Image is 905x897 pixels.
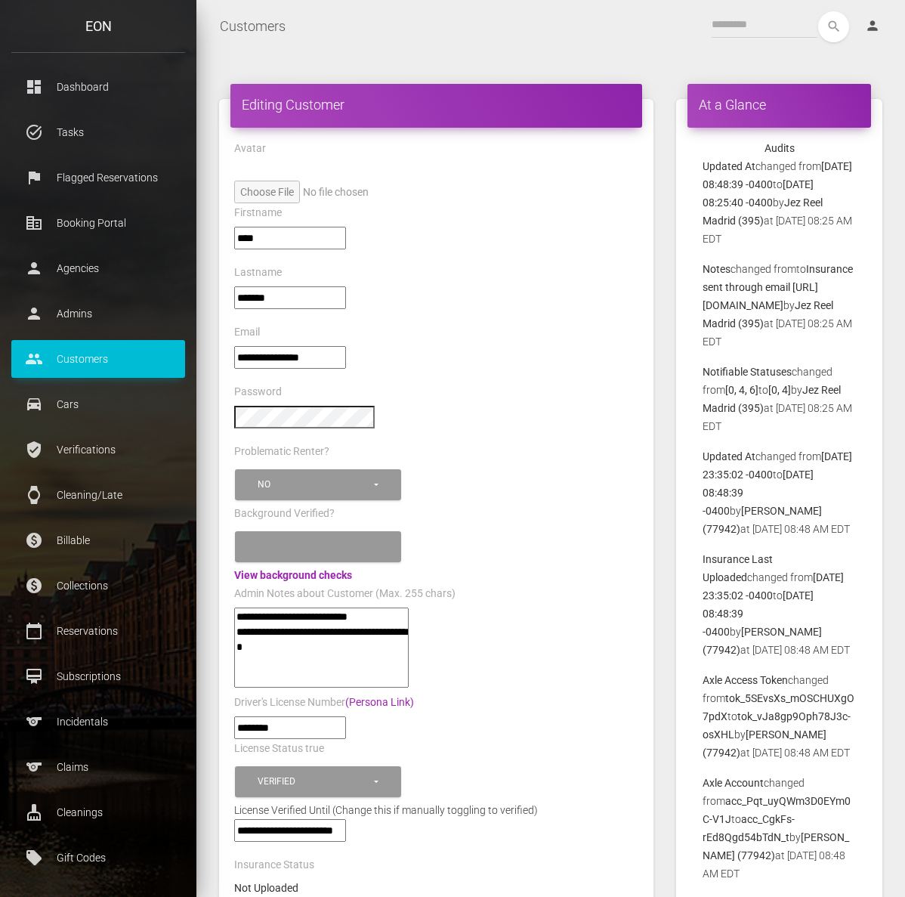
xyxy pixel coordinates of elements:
label: Avatar [234,141,266,156]
p: Cleaning/Late [23,484,174,506]
b: [0, 4] [768,384,791,396]
b: [PERSON_NAME] (77942) [703,505,822,535]
p: Billable [23,529,174,552]
p: changed from to by at [DATE] 08:25 AM EDT [703,260,856,351]
a: drive_eta Cars [11,385,185,423]
a: sports Claims [11,748,185,786]
p: Verifications [23,438,174,461]
p: Cars [23,393,174,416]
b: Updated At [703,160,755,172]
a: person Agencies [11,249,185,287]
b: Insurance sent through email [URL][DOMAIN_NAME] [703,263,853,311]
strong: Audits [764,142,795,154]
label: Insurance Status [234,858,314,873]
b: Notes [703,263,730,275]
p: changed from to by at [DATE] 08:48 AM EDT [703,774,856,883]
a: verified_user Verifications [11,431,185,469]
b: Updated At [703,450,755,462]
p: Subscriptions [23,665,174,688]
p: Booking Portal [23,212,174,234]
b: tok_5SEvsXs_mOSCHUXgO7pdX [703,692,854,722]
a: (Persona Link) [345,696,414,708]
h4: Editing Customer [242,95,631,114]
a: dashboard Dashboard [11,68,185,106]
a: sports Incidentals [11,703,185,741]
a: people Customers [11,340,185,378]
div: Verified [258,775,372,788]
label: Firstname [234,206,282,221]
button: Verified [235,766,401,797]
strong: Not Uploaded [234,882,298,894]
p: Tasks [23,121,174,144]
b: [DATE] 08:48:39 -0400 [703,589,814,638]
b: acc_CgkFs-rEd8Qgd54bTdN_t [703,813,795,843]
p: Incidentals [23,710,174,733]
i: person [865,18,880,33]
a: paid Collections [11,567,185,605]
p: changed from to by at [DATE] 08:25 AM EDT [703,157,856,248]
p: Gift Codes [23,846,174,869]
b: Axle Access Token [703,674,788,686]
button: Please select [235,531,401,562]
div: Please select [258,540,372,553]
b: [DATE] 08:48:39 -0400 [703,469,814,517]
b: [PERSON_NAME] (77942) [703,626,822,656]
p: changed from to by at [DATE] 08:25 AM EDT [703,363,856,435]
b: Axle Account [703,777,764,789]
p: Claims [23,756,174,778]
a: card_membership Subscriptions [11,657,185,695]
p: Flagged Reservations [23,166,174,189]
label: Password [234,385,282,400]
p: Customers [23,348,174,370]
p: Cleanings [23,801,174,824]
h4: At a Glance [699,95,860,114]
label: Email [234,325,260,340]
a: person [854,11,894,42]
div: No [258,478,372,491]
p: Collections [23,574,174,597]
a: View background checks [234,569,352,581]
b: [PERSON_NAME] (77942) [703,728,826,759]
a: paid Billable [11,521,185,559]
a: task_alt Tasks [11,113,185,151]
p: Agencies [23,257,174,280]
label: Driver's License Number [234,695,414,710]
a: person Admins [11,295,185,333]
b: Notifiable Statuses [703,366,792,378]
p: changed from to by at [DATE] 08:48 AM EDT [703,447,856,538]
button: search [818,11,849,42]
p: Admins [23,302,174,325]
p: changed from to by at [DATE] 08:48 AM EDT [703,671,856,762]
p: Reservations [23,620,174,642]
label: Admin Notes about Customer (Max. 255 chars) [234,586,456,602]
p: changed from to by at [DATE] 08:48 AM EDT [703,550,856,659]
a: watch Cleaning/Late [11,476,185,514]
label: Lastname [234,265,282,280]
b: Insurance Last Uploaded [703,553,773,583]
a: calendar_today Reservations [11,612,185,650]
label: License Status true [234,741,324,756]
a: flag Flagged Reservations [11,159,185,196]
a: local_offer Gift Codes [11,839,185,877]
a: Customers [220,8,286,45]
p: Dashboard [23,76,174,98]
a: cleaning_services Cleanings [11,793,185,831]
a: corporate_fare Booking Portal [11,204,185,242]
b: tok_vJa8gp9Oph78J3c-osXHL [703,710,851,741]
div: License Verified Until (Change this if manually toggling to verified) [223,801,650,819]
b: acc_Pqt_uyQWm3D0EYm0C-V1J [703,795,851,825]
button: No [235,469,401,500]
b: [0, 4, 6] [725,384,758,396]
label: Background Verified? [234,506,335,521]
label: Problematic Renter? [234,444,329,459]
